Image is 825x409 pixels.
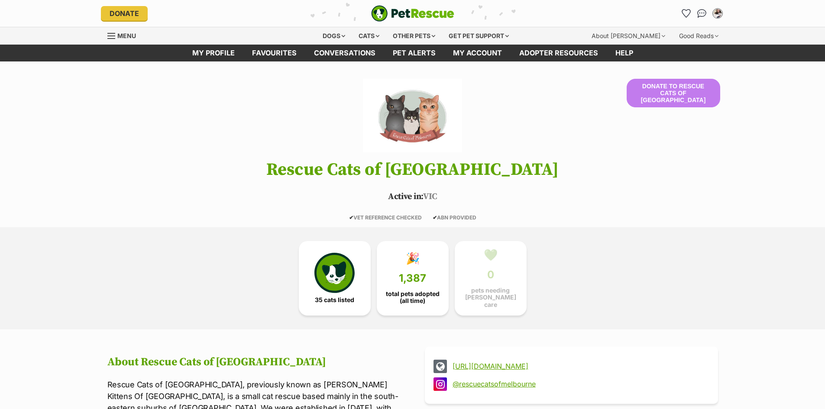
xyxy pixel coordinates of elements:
a: Favourites [679,6,693,20]
span: pets needing [PERSON_NAME] care [462,287,519,308]
a: Help [607,45,642,61]
a: [URL][DOMAIN_NAME] [453,362,706,370]
span: Active in: [388,191,423,202]
span: total pets adopted (all time) [384,290,441,304]
img: cat-icon-068c71abf8fe30c970a85cd354bc8e23425d12f6e8612795f06af48be43a487a.svg [314,253,354,293]
a: 💚 0 pets needing [PERSON_NAME] care [455,241,527,316]
a: @rescuecatsofmelbourne [453,380,706,388]
div: 🎉 [406,252,420,265]
a: Menu [107,27,142,43]
a: Favourites [243,45,305,61]
img: chat-41dd97257d64d25036548639549fe6c8038ab92f7586957e7f3b1b290dea8141.svg [697,9,706,18]
div: Other pets [387,27,441,45]
ul: Account quick links [679,6,725,20]
icon: ✔ [349,214,353,221]
div: Good Reads [673,27,725,45]
div: Get pet support [443,27,515,45]
h1: Rescue Cats of [GEOGRAPHIC_DATA] [94,160,731,179]
span: 1,387 [399,272,426,284]
span: Menu [117,32,136,39]
a: PetRescue [371,5,454,22]
icon: ✔ [433,214,437,221]
h2: About Rescue Cats of [GEOGRAPHIC_DATA] [107,356,401,369]
img: Rescue Cats of Melbourne [363,79,462,152]
a: My account [444,45,511,61]
img: Kelsie profile pic [713,9,722,18]
a: conversations [305,45,384,61]
div: Cats [353,27,385,45]
a: My profile [184,45,243,61]
p: VIC [94,190,731,203]
span: ABN PROVIDED [433,214,476,221]
span: VET REFERENCE CHECKED [349,214,422,221]
div: Dogs [317,27,351,45]
div: 💚 [484,248,498,261]
span: 35 cats listed [315,296,354,303]
a: Pet alerts [384,45,444,61]
a: Donate [101,6,148,21]
a: 35 cats listed [299,241,371,316]
button: My account [711,6,725,20]
img: logo-e224e6f780fb5917bec1dbf3a21bbac754714ae5b6737aabdf751b685950b380.svg [371,5,454,22]
a: Adopter resources [511,45,607,61]
a: 🎉 1,387 total pets adopted (all time) [377,241,449,316]
span: 0 [487,269,494,281]
a: Conversations [695,6,709,20]
div: About [PERSON_NAME] [586,27,671,45]
button: Donate to Rescue Cats of [GEOGRAPHIC_DATA] [627,79,720,107]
